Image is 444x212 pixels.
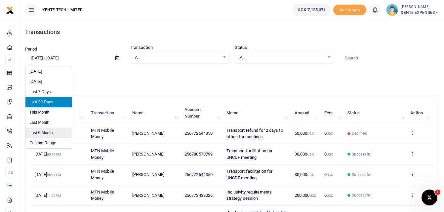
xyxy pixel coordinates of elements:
input: Search [339,53,439,64]
span: All [135,54,220,61]
th: Fees: activate to sort column ascending [321,103,344,123]
iframe: Intercom live chat [422,190,437,205]
small: 05:47 PM [47,173,61,177]
label: Transaction [130,44,153,51]
span: All [240,54,325,61]
span: [PERSON_NAME] [132,193,164,198]
small: UGX [327,153,333,156]
li: [DATE] [25,77,72,87]
th: Action: activate to sort column ascending [407,103,433,123]
li: Last 30 Days [25,97,72,107]
small: [PERSON_NAME] [401,4,439,10]
span: Transport facilitation for UNCDF meeting [226,169,273,180]
th: Amount: activate to sort column ascending [291,103,321,123]
li: Last 6 Month [25,128,72,138]
span: Inclusivity requirements strategy session [226,190,272,201]
li: Last Month [25,118,72,128]
span: [PERSON_NAME] [132,152,164,157]
span: Declined [352,130,367,136]
span: 30,000 [295,152,314,157]
th: Status: activate to sort column ascending [344,103,407,123]
span: UGX 7,125,371 [298,7,326,13]
span: 0 [324,172,333,177]
small: 11:12 PM [47,194,61,197]
li: Last 7 Days [25,87,72,97]
span: 256772644350 [184,131,213,136]
span: 256772644350 [184,172,213,177]
a: UGX 7,125,371 [293,4,331,16]
th: Name: activate to sort column ascending [128,103,181,123]
span: [DATE] [34,152,61,157]
span: Transport refund for 2 days to office for meetings [226,128,283,139]
span: [PERSON_NAME] [132,131,164,136]
span: 30,000 [295,172,314,177]
span: 1 [435,190,440,195]
img: profile-user [386,4,398,16]
li: Wallet ballance [290,4,333,16]
li: M [5,54,14,65]
span: 0 [324,152,333,157]
li: [DATE] [25,66,72,77]
li: Custom Range [25,138,72,148]
span: Transport facilitation for UNCDF meeting [226,148,273,160]
small: UGX [327,132,333,135]
a: logo-small logo-large logo-large [6,7,14,12]
span: XENTE EXPENSES [401,10,439,16]
p: Download [25,72,439,79]
th: Memo: activate to sort column ascending [222,103,291,123]
li: Ac [5,167,14,178]
input: select period [25,53,110,64]
small: UGX [307,132,313,135]
span: 256780570799 [184,152,213,157]
label: Period [25,46,37,53]
img: logo-small [6,6,14,14]
span: Successful [352,151,371,157]
span: 0 [324,131,333,136]
a: Add money [333,7,366,12]
span: MTN Mobile Money [91,169,114,180]
span: Successful [352,172,371,178]
h4: Transactions [25,28,439,36]
li: This Month [25,107,72,118]
small: 05:47 PM [47,153,61,156]
small: UGX [307,153,313,156]
span: [DATE] [34,172,61,177]
span: Add money [333,5,366,16]
span: XENTE TECH LIMITED [40,7,85,13]
span: 200,000 [295,193,316,198]
span: MTN Mobile Money [91,128,114,139]
small: UGX [310,194,316,197]
span: [PERSON_NAME] [132,172,164,177]
small: UGX [327,194,333,197]
span: Successful [352,192,371,198]
th: Account Number: activate to sort column ascending [181,103,223,123]
span: 50,000 [295,131,314,136]
label: Status [235,44,247,51]
span: 256773433026 [184,193,213,198]
span: MTN Mobile Money [91,148,114,160]
small: UGX [327,173,333,177]
a: profile-user [PERSON_NAME] XENTE EXPENSES [386,4,439,16]
span: MTN Mobile Money [91,190,114,201]
span: 0 [324,193,333,198]
th: Transaction: activate to sort column ascending [87,103,129,123]
small: UGX [307,173,313,177]
span: [DATE] [34,193,61,198]
li: Toup your wallet [333,5,366,16]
